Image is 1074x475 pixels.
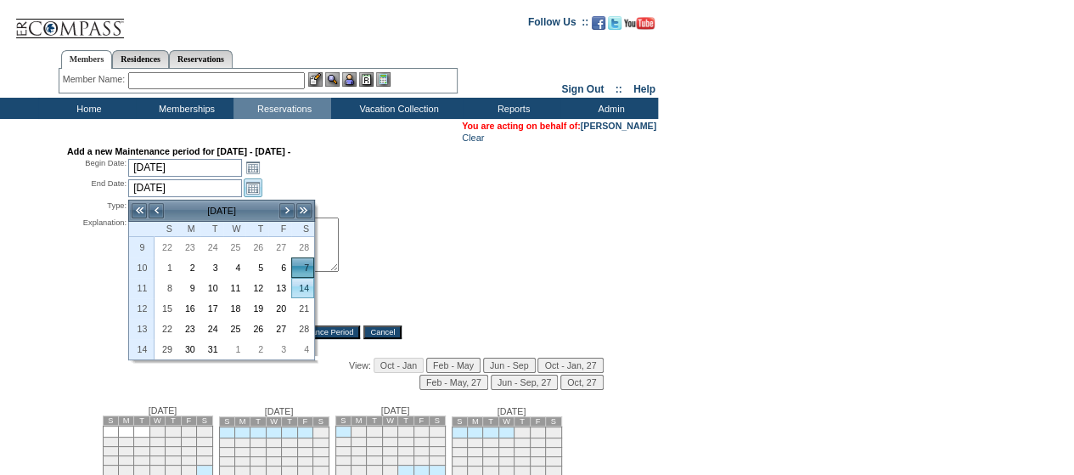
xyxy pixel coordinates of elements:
[560,375,603,390] input: Oct, 27
[246,238,267,257] a: 26
[177,222,200,237] th: Monday
[265,406,294,416] span: [DATE]
[382,456,397,466] td: 24
[467,438,482,448] td: 5
[103,447,118,456] td: 12
[67,158,127,177] div: Begin Date:
[430,447,445,456] td: 20
[250,448,266,457] td: 11
[224,340,245,359] a: 1
[331,98,463,119] td: Vacation Collection
[413,416,429,426] td: F
[149,427,165,438] td: 1
[129,339,155,359] th: 14
[467,448,482,457] td: 12
[219,457,234,467] td: 16
[398,438,413,447] td: 11
[430,416,445,426] td: S
[528,14,588,35] td: Follow Us ::
[269,279,290,297] a: 13
[268,298,291,319] td: Friday, March 20, 2026
[219,448,234,457] td: 9
[413,447,429,456] td: 19
[234,457,250,467] td: 17
[335,416,351,426] td: S
[498,457,514,467] td: 21
[278,202,295,219] a: >
[291,298,314,319] td: Saturday, March 21, 2026
[292,319,313,338] a: 28
[308,72,323,87] img: b_edit.gif
[367,416,382,426] td: T
[200,298,223,319] td: Tuesday, March 17, 2026
[155,278,177,298] td: Sunday, March 08, 2026
[178,319,200,338] a: 23
[244,158,262,177] a: Open the calendar popup.
[467,417,482,427] td: M
[546,448,561,457] td: 17
[515,438,530,448] td: 8
[245,319,268,339] td: Thursday, March 26, 2026
[166,447,181,456] td: 16
[282,448,297,457] td: 13
[342,72,357,87] img: Impersonate
[178,299,200,318] a: 16
[223,298,246,319] td: Wednesday, March 18, 2026
[149,405,177,416] span: [DATE]
[268,339,291,359] td: Friday, April 03, 2026
[129,257,155,278] th: 10
[149,416,165,426] td: W
[483,358,536,373] input: Jun - Sep
[530,448,545,457] td: 16
[291,278,314,298] td: Saturday, March 14, 2026
[413,456,429,466] td: 26
[118,438,133,447] td: 6
[67,218,127,314] div: Explanation:
[245,298,268,319] td: Thursday, March 19, 2026
[178,258,200,277] a: 2
[608,16,621,30] img: Follow us on Twitter
[349,360,371,370] span: View:
[169,50,233,68] a: Reservations
[250,417,266,427] td: T
[546,417,561,427] td: S
[197,416,212,426] td: S
[129,319,155,339] th: 13
[367,438,382,447] td: 9
[67,201,127,214] div: Type:
[295,202,312,219] a: >>
[246,279,267,297] a: 12
[269,258,290,277] a: 6
[426,358,481,373] input: Feb - May
[181,456,196,466] td: 24
[269,299,290,318] a: 20
[291,222,314,237] th: Saturday
[201,340,222,359] a: 31
[430,427,445,438] td: 6
[233,98,331,119] td: Reservations
[165,201,278,220] td: [DATE]
[177,319,200,339] td: Monday, March 23, 2026
[282,457,297,467] td: 20
[246,340,267,359] a: 2
[292,238,313,257] a: 28
[266,448,281,457] td: 12
[313,417,329,427] td: S
[223,278,246,298] td: Wednesday, March 11, 2026
[224,279,245,297] a: 11
[376,72,391,87] img: b_calculator.gif
[155,319,177,339] td: Sunday, March 22, 2026
[177,339,200,359] td: Monday, March 30, 2026
[292,299,313,318] a: 21
[537,358,603,373] input: Oct - Jan, 27
[292,340,313,359] a: 4
[201,258,222,277] a: 3
[269,319,290,338] a: 27
[250,457,266,467] td: 18
[359,72,374,87] img: Reservations
[223,237,246,257] td: Wednesday, February 25, 2026
[155,238,177,257] a: 22
[234,448,250,457] td: 10
[313,448,329,457] td: 15
[177,278,200,298] td: Monday, March 09, 2026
